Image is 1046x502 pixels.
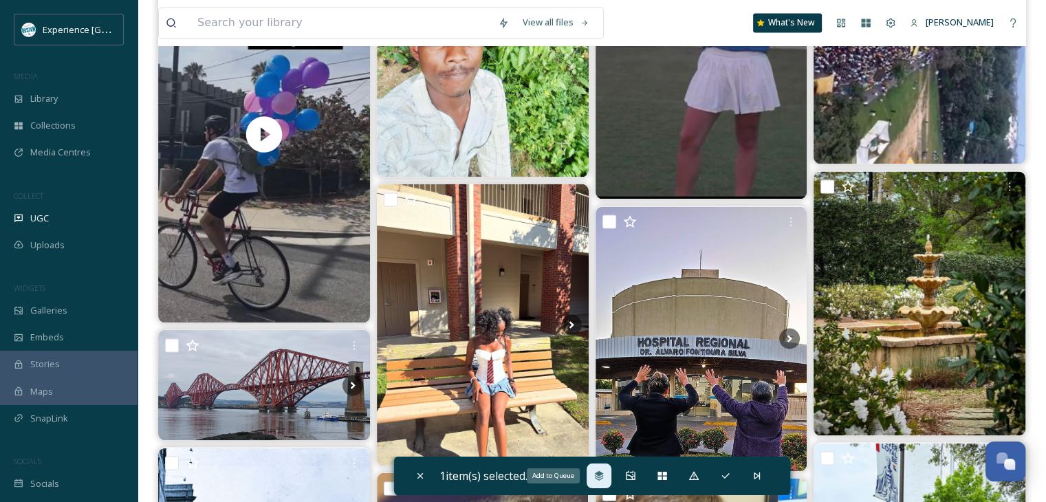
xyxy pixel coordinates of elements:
[14,283,45,293] span: WIDGETS
[30,212,49,225] span: UGC
[30,119,76,132] span: Collections
[30,146,91,159] span: Media Centres
[527,468,580,483] div: Add to Queue
[985,441,1025,481] button: Open Chat
[158,329,370,440] img: A trip to Scotland isn't complete without seeing the famous Forth bridges. We had some time to ki...
[30,358,60,371] span: Stories
[43,23,179,36] span: Experience [GEOGRAPHIC_DATA]
[753,13,822,32] a: What's New
[30,331,64,344] span: Embeds
[30,412,68,425] span: SnapLink
[30,304,67,317] span: Galleries
[596,206,807,471] img: Ponto de oração do GRUPO DA SAÚDE. #gsu #coximms
[926,16,994,28] span: [PERSON_NAME]
[14,456,41,466] span: SOCIALS
[14,71,38,81] span: MEDIA
[30,385,53,398] span: Maps
[30,477,59,490] span: Socials
[22,23,36,36] img: 24IZHUKKFBA4HCESFN4PRDEIEY.avif
[377,184,589,466] img: fashionably late ofc. . . . #fdoc #gsu #georgiasouthernuniversity
[30,92,58,105] span: Library
[903,9,1001,36] a: [PERSON_NAME]
[190,8,491,38] input: Search your library
[14,190,43,201] span: COLLECT
[516,9,596,36] a: View all files
[439,468,527,484] span: 1 item(s) selected.
[30,239,65,252] span: Uploads
[814,171,1025,436] img: 486551977_18490039954025151_5028755195000357739_n.jpg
